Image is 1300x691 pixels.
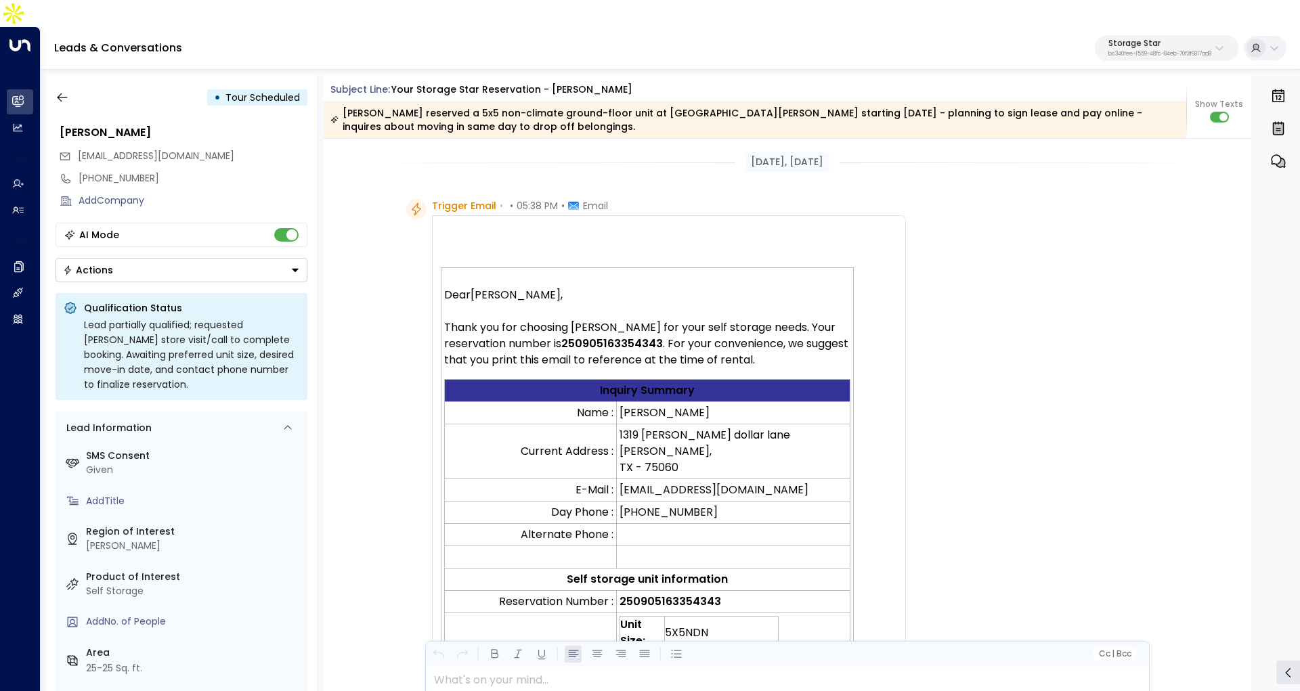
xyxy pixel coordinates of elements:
[521,527,613,543] span: Alternate Phone :
[79,194,307,208] div: AddCompany
[1195,98,1243,110] span: Show Texts
[63,264,113,276] div: Actions
[86,494,302,508] div: AddTitle
[86,661,142,675] div: 25-25 Sq. ft.
[430,646,447,663] button: Undo
[86,525,302,539] label: Region of Interest
[225,91,300,104] span: Tour Scheduled
[665,625,708,640] span: 5X5NDN
[1108,51,1211,57] p: bc340fee-f559-48fc-84eb-70f3f6817ad8
[444,287,851,368] span: Dear , Thank you for choosing [PERSON_NAME] for your self storage needs. Your reservation number ...
[86,646,302,660] label: Area
[1095,35,1238,61] button: Storage Starbc340fee-f559-48fc-84eb-70f3f6817ad8
[86,449,302,463] label: SMS Consent
[620,427,790,443] span: 1319 [PERSON_NAME] dollar lane
[86,463,302,477] div: Given
[54,40,182,55] a: Leads & Conversations
[330,106,1179,133] div: [PERSON_NAME] reserved a 5x5 non-climate ground-floor unit at [GEOGRAPHIC_DATA][PERSON_NAME] star...
[517,199,558,213] span: 05:38 PM
[600,382,695,399] span: Inquiry Summary
[86,615,302,629] div: AddNo. of People
[510,199,513,213] span: •
[86,584,302,598] div: Self Storage
[78,149,234,163] span: antonyguzman769@gmail.com
[1112,649,1114,659] span: |
[551,504,613,520] span: Day Phone :
[391,83,632,97] div: Your Storage Star Reservation - [PERSON_NAME]
[330,83,390,96] span: Subject Line:
[84,301,299,315] p: Qualification Status
[620,460,678,475] span: TX - 75060
[1108,39,1211,47] p: Storage Star
[84,317,299,392] div: Lead partially qualified; requested [PERSON_NAME] store visit/call to complete booking. Awaiting ...
[454,646,471,663] button: Redo
[56,258,307,282] button: Actions
[214,85,221,110] div: •
[577,405,613,421] span: Name :
[620,504,718,520] span: [PHONE_NUMBER]
[561,199,565,213] span: •
[79,171,307,185] div: [PHONE_NUMBER]
[471,287,561,303] span: [PERSON_NAME]
[60,125,307,141] div: [PERSON_NAME]
[620,405,710,420] span: [PERSON_NAME]
[86,570,302,584] label: Product of Interest
[1093,648,1136,661] button: Cc|Bcc
[576,482,613,498] span: E-Mail :
[521,443,613,460] span: Current Address :
[620,594,721,610] span: 250905163354343
[583,199,608,213] span: Email
[1098,649,1131,659] span: Cc Bcc
[56,258,307,282] div: Button group with a nested menu
[79,228,119,242] div: AI Mode
[62,421,152,435] div: Lead Information
[78,149,234,162] span: [EMAIL_ADDRESS][DOMAIN_NAME]
[561,336,663,351] strong: 250905163354343
[499,594,613,610] span: Reservation Number :
[500,199,503,213] span: •
[620,617,664,649] span: Unit Size:
[86,539,302,553] div: [PERSON_NAME]
[620,443,712,475] span: [PERSON_NAME],
[567,571,728,587] span: Self storage unit information
[620,482,808,498] a: [EMAIL_ADDRESS][DOMAIN_NAME]
[432,199,496,213] span: Trigger Email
